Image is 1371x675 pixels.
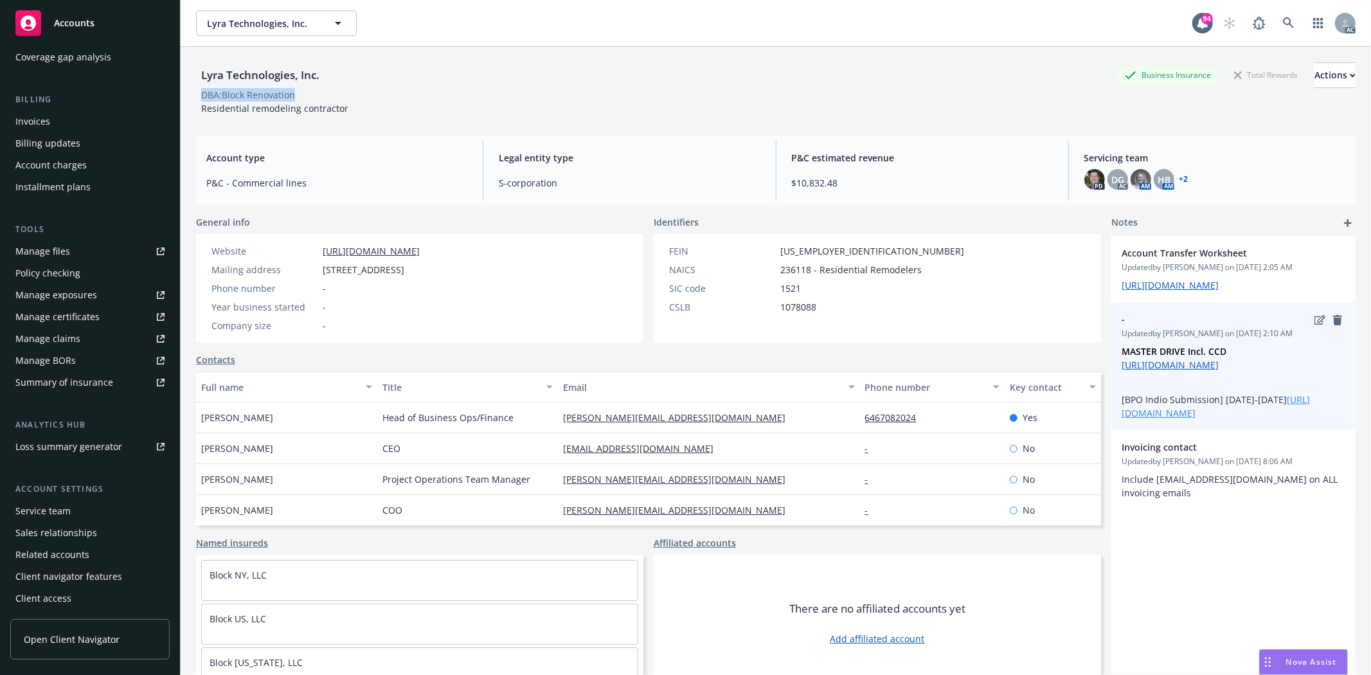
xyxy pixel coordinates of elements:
a: Accounts [10,5,170,41]
div: Title [382,381,539,394]
div: CSLB [669,300,775,314]
a: Manage certificates [10,307,170,327]
span: Identifiers [654,215,699,229]
span: Updated by [PERSON_NAME] on [DATE] 8:06 AM [1122,456,1345,467]
a: remove [1330,312,1345,328]
span: Updated by [PERSON_NAME] on [DATE] 2:05 AM [1122,262,1345,273]
span: 1521 [780,282,801,295]
span: - [323,300,326,314]
a: Block [US_STATE], LLC [210,656,303,669]
a: - [865,504,879,516]
span: COO [382,503,402,517]
div: Company size [211,319,318,332]
span: Legal entity type [499,151,760,165]
button: Lyra Technologies, Inc. [196,10,357,36]
a: [URL][DOMAIN_NAME] [1122,279,1219,291]
a: Start snowing [1217,10,1242,36]
span: Updated by [PERSON_NAME] on [DATE] 2:10 AM [1122,328,1345,339]
div: Phone number [211,282,318,295]
div: Sales relationships [15,523,97,543]
div: Loss summary generator [15,437,122,457]
a: Search [1276,10,1302,36]
div: Tools [10,223,170,236]
div: Business Insurance [1118,67,1217,83]
a: Manage files [10,241,170,262]
div: Installment plans [15,177,91,197]
div: Drag to move [1260,650,1276,674]
a: - [865,442,879,455]
span: General info [196,215,250,229]
a: Named insureds [196,536,268,550]
button: Key contact [1005,372,1101,402]
a: Client access [10,588,170,609]
a: [PERSON_NAME][EMAIL_ADDRESS][DOMAIN_NAME] [563,504,796,516]
div: Summary of insurance [15,372,113,393]
div: 94 [1201,13,1213,24]
div: Website [211,244,318,258]
span: Manage exposures [10,285,170,305]
button: Email [558,372,859,402]
span: - [323,319,326,332]
button: Phone number [860,372,1005,402]
a: add [1340,215,1356,231]
span: - [1122,312,1312,326]
div: Client access [15,588,71,609]
span: 1078088 [780,300,816,314]
span: Head of Business Ops/Finance [382,411,514,424]
div: Service team [15,501,71,521]
a: Manage claims [10,328,170,349]
span: Yes [1023,411,1037,424]
a: Sales relationships [10,523,170,543]
span: Account Transfer Worksheet [1122,246,1312,260]
a: Loss summary generator [10,437,170,457]
div: Invoicing contactUpdatedby [PERSON_NAME] on [DATE] 8:06 AMInclude [EMAIL_ADDRESS][DOMAIN_NAME] on... [1111,430,1356,510]
a: Summary of insurance [10,372,170,393]
span: Notes [1111,215,1138,231]
span: [PERSON_NAME] [201,473,273,486]
span: Nova Assist [1286,656,1337,667]
div: Total Rewards [1228,67,1304,83]
span: [STREET_ADDRESS] [323,263,404,276]
div: Full name [201,381,358,394]
div: Invoices [15,111,50,132]
span: Accounts [54,18,94,28]
div: Mailing address [211,263,318,276]
button: Actions [1314,62,1356,88]
span: Project Operations Team Manager [382,473,530,486]
div: Client navigator features [15,566,122,587]
div: Manage exposures [15,285,97,305]
span: 236118 - Residential Remodelers [780,263,922,276]
button: Nova Assist [1259,649,1348,675]
div: SIC code [669,282,775,295]
span: [PERSON_NAME] [201,411,273,424]
span: [PERSON_NAME] [201,442,273,455]
p: [BPO Indio Submission] [DATE]-[DATE] [1122,393,1345,420]
button: Title [377,372,559,402]
a: [PERSON_NAME][EMAIL_ADDRESS][DOMAIN_NAME] [563,411,796,424]
a: Client navigator features [10,566,170,587]
a: [URL][DOMAIN_NAME] [323,245,420,257]
a: [PERSON_NAME][EMAIL_ADDRESS][DOMAIN_NAME] [563,473,796,485]
a: Report a Bug [1246,10,1272,36]
div: Manage files [15,241,70,262]
span: P&C estimated revenue [792,151,1053,165]
div: Account Transfer WorksheetUpdatedby [PERSON_NAME] on [DATE] 2:05 AM[URL][DOMAIN_NAME] [1111,236,1356,302]
a: - [865,473,879,485]
a: Account charges [10,155,170,175]
a: Related accounts [10,544,170,565]
a: Switch app [1305,10,1331,36]
div: Policy checking [15,263,80,283]
div: Account charges [15,155,87,175]
span: Servicing team [1084,151,1345,165]
span: - [323,282,326,295]
a: [EMAIL_ADDRESS][DOMAIN_NAME] [563,442,724,455]
span: HB [1158,173,1170,186]
span: No [1023,442,1035,455]
span: $10,832.48 [792,176,1053,190]
div: Related accounts [15,544,89,565]
div: -editremoveUpdatedby [PERSON_NAME] on [DATE] 2:10 AMMASTER DRIVE Incl. CCD [URL][DOMAIN_NAME] [BP... [1111,302,1356,430]
div: Phone number [865,381,985,394]
a: Policy checking [10,263,170,283]
span: There are no affiliated accounts yet [789,601,965,616]
a: Block NY, LLC [210,569,267,581]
